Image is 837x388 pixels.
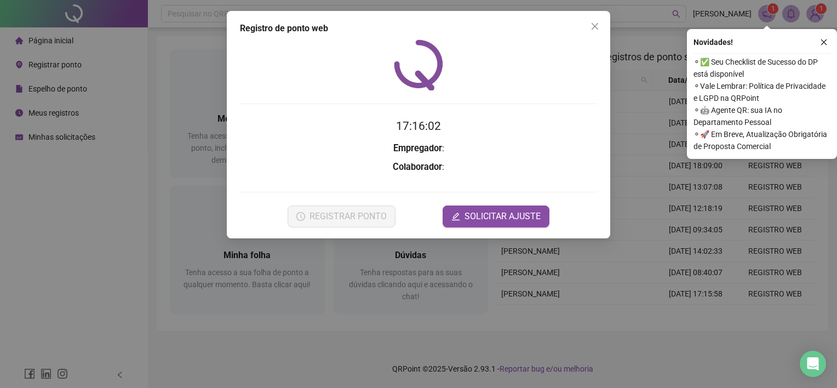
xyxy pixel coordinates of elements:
button: editSOLICITAR AJUSTE [443,206,549,227]
span: Novidades ! [693,36,733,48]
span: ⚬ ✅ Seu Checklist de Sucesso do DP está disponível [693,56,830,80]
button: REGISTRAR PONTO [288,206,395,227]
div: Registro de ponto web [240,22,597,35]
span: SOLICITAR AJUSTE [465,210,541,223]
span: close [820,38,828,46]
div: Open Intercom Messenger [800,351,826,377]
span: ⚬ 🤖 Agente QR: sua IA no Departamento Pessoal [693,104,830,128]
strong: Colaborador [393,162,442,172]
img: QRPoint [394,39,443,90]
h3: : [240,141,597,156]
span: ⚬ Vale Lembrar: Política de Privacidade e LGPD na QRPoint [693,80,830,104]
span: ⚬ 🚀 Em Breve, Atualização Obrigatória de Proposta Comercial [693,128,830,152]
span: edit [451,212,460,221]
button: Close [586,18,604,35]
time: 17:16:02 [396,119,441,133]
h3: : [240,160,597,174]
strong: Empregador [393,143,442,153]
span: close [591,22,599,31]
